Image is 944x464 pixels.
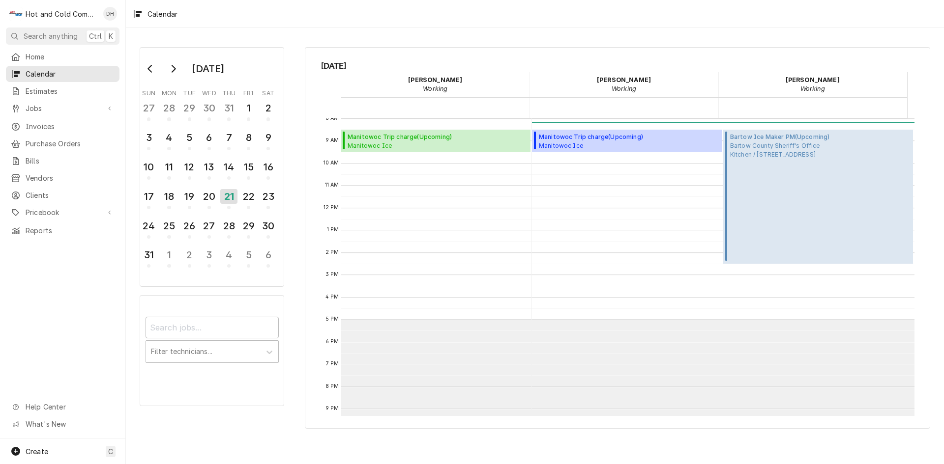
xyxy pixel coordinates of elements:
[108,446,113,457] span: C
[723,130,913,264] div: Bartow Ice Maker PM(Upcoming)Bartow County Sheriff's OfficeKitchen / [STREET_ADDRESS]
[261,218,276,233] div: 30
[26,52,115,62] span: Home
[141,189,156,204] div: 17
[341,72,530,97] div: Daryl Harris - Working
[348,141,512,149] span: Manitowoc Ice 3 Taverns Church / [STREET_ADDRESS][PERSON_NAME]
[259,86,278,98] th: Saturday
[321,204,342,212] span: 12 PM
[219,86,239,98] th: Thursday
[221,218,236,233] div: 28
[141,130,156,145] div: 3
[539,133,704,141] span: Manitowoc Trip charge ( Upcoming )
[241,130,256,145] div: 8
[188,60,228,77] div: [DATE]
[26,86,115,96] span: Estimates
[323,315,342,323] span: 5 PM
[202,160,217,174] div: 13
[423,85,447,92] em: Working
[220,189,237,204] div: 21
[6,49,119,65] a: Home
[323,405,342,412] span: 9 PM
[241,189,256,204] div: 22
[221,101,236,115] div: 31
[26,156,115,166] span: Bills
[530,72,718,97] div: David Harris - Working
[6,136,119,152] a: Purchase Orders
[182,247,197,262] div: 2
[161,101,177,115] div: 28
[221,247,236,262] div: 4
[597,76,651,83] strong: [PERSON_NAME]
[182,130,197,145] div: 5
[26,447,48,456] span: Create
[202,101,217,115] div: 30
[241,218,256,233] div: 29
[261,101,276,115] div: 2
[305,47,930,429] div: Calendar Calendar
[261,247,276,262] div: 6
[163,61,183,77] button: Go to next month
[730,141,830,159] span: Bartow County Sheriff's Office Kitchen / [STREET_ADDRESS]
[26,190,115,200] span: Clients
[26,207,100,218] span: Pricebook
[261,160,276,174] div: 16
[323,382,342,390] span: 8 PM
[9,7,23,21] div: H
[241,247,256,262] div: 5
[341,130,531,152] div: [Service] Manitowoc Trip charge Manitowoc Ice 3 Taverns Church / 3575 Acworth Due West Rd, Acwort...
[103,7,117,21] div: DH
[612,85,636,92] em: Working
[323,114,342,122] span: 8 AM
[202,247,217,262] div: 3
[26,121,115,132] span: Invoices
[141,101,156,115] div: 27
[321,159,342,167] span: 10 AM
[323,136,342,144] span: 9 AM
[6,118,119,135] a: Invoices
[141,160,156,174] div: 10
[161,189,177,204] div: 18
[6,83,119,99] a: Estimates
[323,293,342,301] span: 4 PM
[408,76,462,83] strong: [PERSON_NAME]
[202,218,217,233] div: 27
[341,130,531,152] div: Manitowoc Trip charge(Upcoming)Manitowoc Ice3 Taverns Church / [STREET_ADDRESS][PERSON_NAME]
[6,399,119,415] a: Go to Help Center
[26,419,114,429] span: What's New
[26,9,98,19] div: Hot and Cold Commercial Kitchens, Inc.
[786,76,840,83] strong: [PERSON_NAME]
[539,141,704,149] span: Manitowoc Ice 3 Taverns Church / [STREET_ADDRESS][PERSON_NAME]
[182,189,197,204] div: 19
[323,338,342,346] span: 6 PM
[202,130,217,145] div: 6
[146,317,279,338] input: Search jobs...
[26,138,115,149] span: Purchase Orders
[24,31,78,41] span: Search anything
[26,173,115,183] span: Vendors
[323,248,342,256] span: 2 PM
[718,72,907,97] div: Jason Thomason - Working
[161,218,177,233] div: 25
[241,101,256,115] div: 1
[202,189,217,204] div: 20
[26,225,115,236] span: Reports
[324,226,342,234] span: 1 PM
[6,416,119,432] a: Go to What's New
[6,204,119,220] a: Go to Pricebook
[161,130,177,145] div: 4
[182,160,197,174] div: 12
[26,402,114,412] span: Help Center
[6,27,119,45] button: Search anythingCtrlK
[161,160,177,174] div: 11
[182,101,197,115] div: 29
[140,47,284,287] div: Calendar Day Picker
[6,153,119,169] a: Bills
[6,187,119,203] a: Clients
[103,7,117,21] div: Daryl Harris's Avatar
[161,247,177,262] div: 1
[26,103,100,113] span: Jobs
[182,218,197,233] div: 26
[6,66,119,82] a: Calendar
[6,100,119,116] a: Go to Jobs
[532,130,722,152] div: [Service] Manitowoc Trip charge Manitowoc Ice 3 Taverns Church / 3575 Acworth Due West Rd, Acwort...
